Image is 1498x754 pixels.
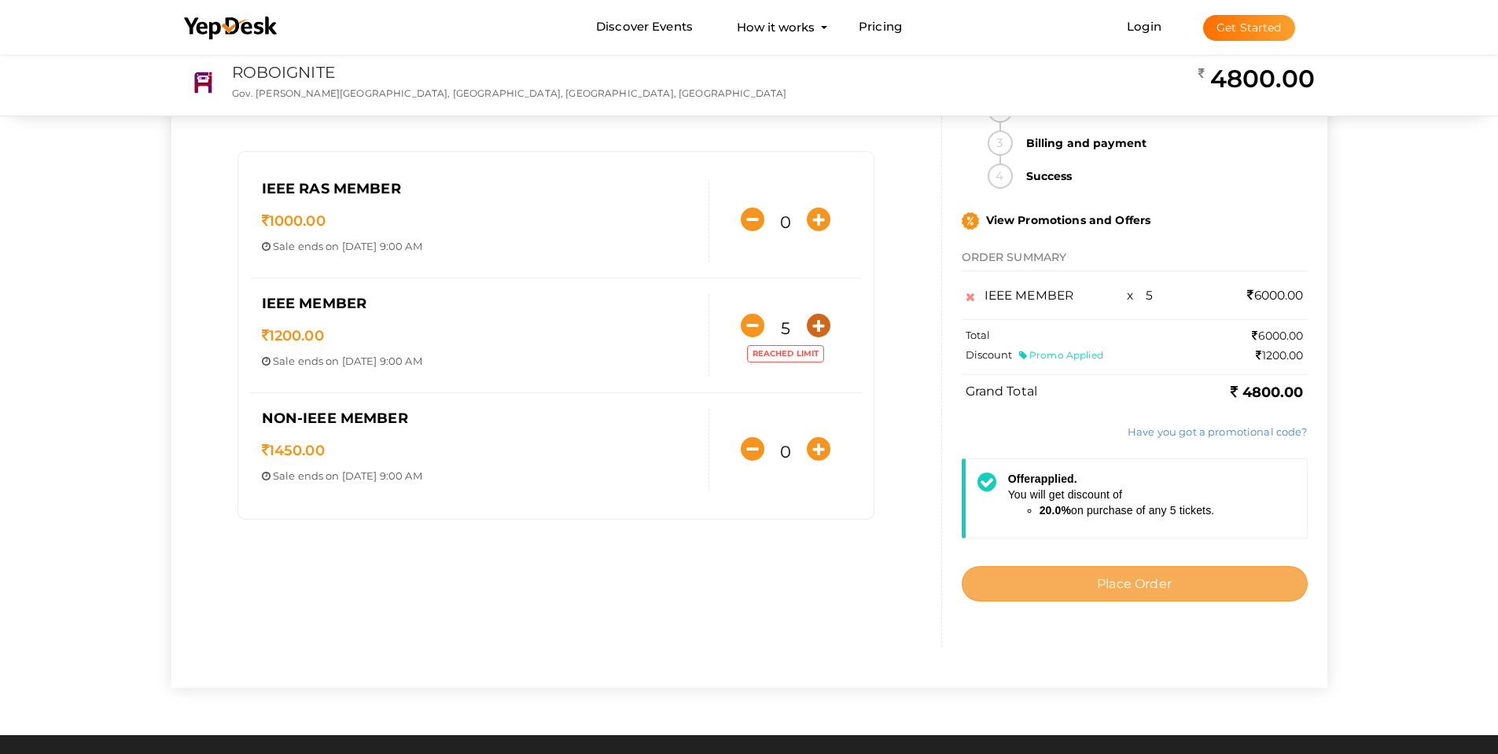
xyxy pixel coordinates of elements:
span: 1450.00 [262,442,325,459]
span: IEEE MEMBER [985,288,1074,303]
span: x 5 [1127,288,1154,303]
span: View Promotions and Offers [982,213,1151,227]
button: Place Order [962,566,1308,601]
span: Sale [273,469,296,482]
div: You will get discount of [1008,471,1215,526]
span: 6000.00 [1247,288,1303,303]
img: RSPMBPJE_small.png [186,66,221,101]
span: 1000.00 [262,212,326,230]
strong: Success [1017,164,1308,189]
a: Login [1127,19,1161,34]
label: 1200.00 [1256,348,1303,363]
span: Sale [273,355,296,367]
a: Discover Events [596,13,693,42]
span: NON-IEEE MEMBER [262,410,408,427]
label: Reached limit [747,345,825,362]
b: 4800.00 [1231,384,1303,401]
span: IEEE MEMBER [262,295,367,312]
a: Pricing [859,13,902,42]
h2: 4800.00 [1198,63,1315,94]
span: Sale [273,240,296,252]
label: Discount [966,348,1107,362]
button: How it works [732,13,819,42]
label: 6000.00 [1252,328,1303,344]
label: Grand Total [966,383,1038,401]
img: promo.svg [962,212,979,230]
b: 20.0% [1040,504,1071,517]
p: ends on [DATE] 9:00 AM [262,469,697,484]
button: Get Started [1203,15,1295,41]
span: Promo Applied [1029,349,1103,361]
label: Total [966,328,991,343]
strong: Billing and payment [1017,131,1308,156]
p: Gov. [PERSON_NAME][GEOGRAPHIC_DATA], [GEOGRAPHIC_DATA], [GEOGRAPHIC_DATA], [GEOGRAPHIC_DATA] [232,86,981,100]
span: Place Order [1097,576,1172,591]
strong: applied. [1008,473,1077,485]
p: ends on [DATE] 9:00 AM [262,354,697,369]
li: on purchase of any 5 tickets. [1040,502,1215,518]
p: ends on [DATE] 9:00 AM [262,239,697,254]
a: Have you got a promotional code? [1128,425,1307,438]
span: Offer [1008,473,1035,485]
span: ORDER SUMMARY [962,250,1067,264]
span: IEEE RAS MEMBER [262,180,401,197]
span: 1200.00 [262,327,324,344]
a: ROBOIGNITE [232,63,335,82]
